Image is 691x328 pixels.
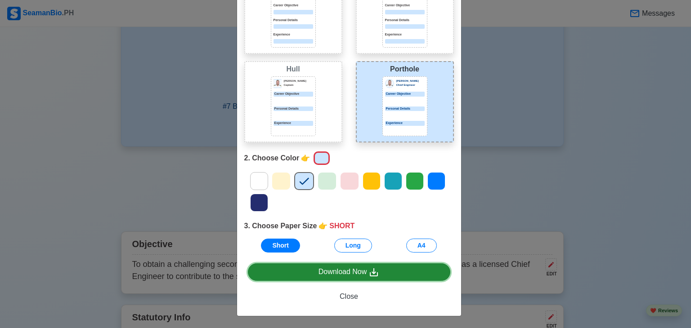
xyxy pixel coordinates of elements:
[359,64,451,75] div: Porthole
[284,79,313,83] p: [PERSON_NAME]
[396,79,425,83] p: [PERSON_NAME]
[340,293,358,300] span: Close
[274,121,313,126] p: Experience
[244,221,454,231] div: 3. Choose Paper Size
[274,3,313,8] p: Career Objective
[385,121,425,126] div: Experience
[247,64,340,75] div: Hull
[385,18,425,23] p: Personal Details
[385,106,425,111] div: Personal Details
[274,32,313,37] p: Experience
[385,32,425,37] p: Experience
[261,239,300,253] button: Short
[248,263,450,281] a: Download Now
[284,83,313,87] p: Captain
[274,106,313,111] p: Personal Details
[248,288,450,305] button: Close
[274,92,313,97] p: Career Objective
[406,239,437,253] button: A4
[385,3,425,8] p: Career Objective
[385,92,425,97] div: Career Objective
[334,239,372,253] button: Long
[329,221,354,231] span: SHORT
[319,266,380,278] div: Download Now
[301,153,310,164] span: point
[274,18,313,23] p: Personal Details
[244,150,454,167] div: 2. Choose Color
[396,83,425,87] p: Chief Engineer
[319,221,328,231] span: point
